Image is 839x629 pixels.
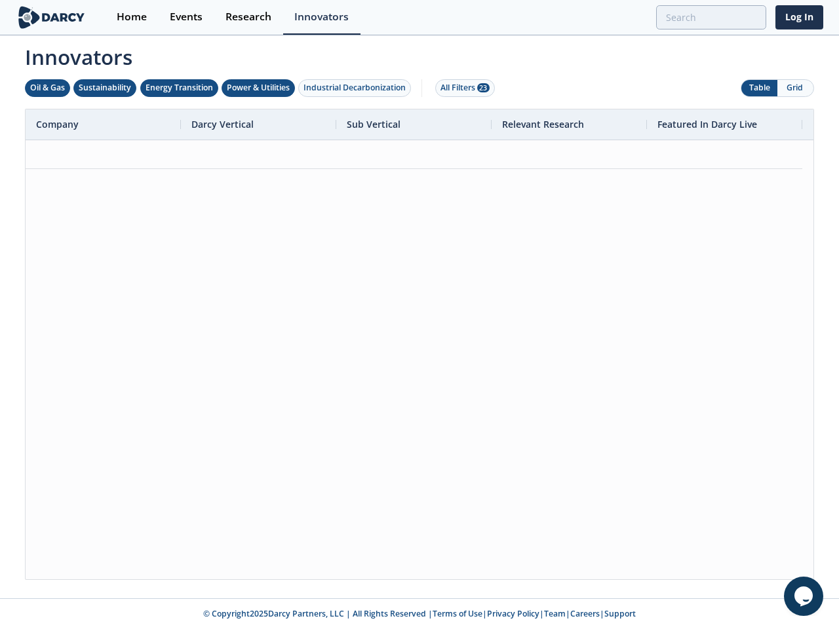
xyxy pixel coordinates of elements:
button: Grid [777,80,813,96]
span: Innovators [16,37,823,72]
p: © Copyright 2025 Darcy Partners, LLC | All Rights Reserved | | | | | [18,608,821,620]
button: Oil & Gas [25,79,70,97]
img: logo-wide.svg [16,6,87,29]
div: Home [117,12,147,22]
div: Oil & Gas [30,82,65,94]
a: Privacy Policy [487,608,539,619]
div: Research [225,12,271,22]
button: All Filters 23 [435,79,495,97]
div: Sustainability [79,82,131,94]
div: Innovators [294,12,349,22]
span: 23 [477,83,490,92]
div: Energy Transition [146,82,213,94]
div: Events [170,12,203,22]
input: Advanced Search [656,5,766,29]
a: Careers [570,608,600,619]
a: Terms of Use [433,608,482,619]
a: Log In [775,5,823,29]
button: Table [741,80,777,96]
span: Company [36,118,79,130]
iframe: chat widget [784,577,826,616]
button: Energy Transition [140,79,218,97]
a: Support [604,608,636,619]
button: Industrial Decarbonization [298,79,411,97]
button: Sustainability [73,79,136,97]
div: Power & Utilities [227,82,290,94]
button: Power & Utilities [222,79,295,97]
span: Sub Vertical [347,118,400,130]
div: All Filters [440,82,490,94]
span: Darcy Vertical [191,118,254,130]
a: Team [544,608,566,619]
span: Relevant Research [502,118,584,130]
span: Featured In Darcy Live [657,118,757,130]
div: Industrial Decarbonization [303,82,406,94]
